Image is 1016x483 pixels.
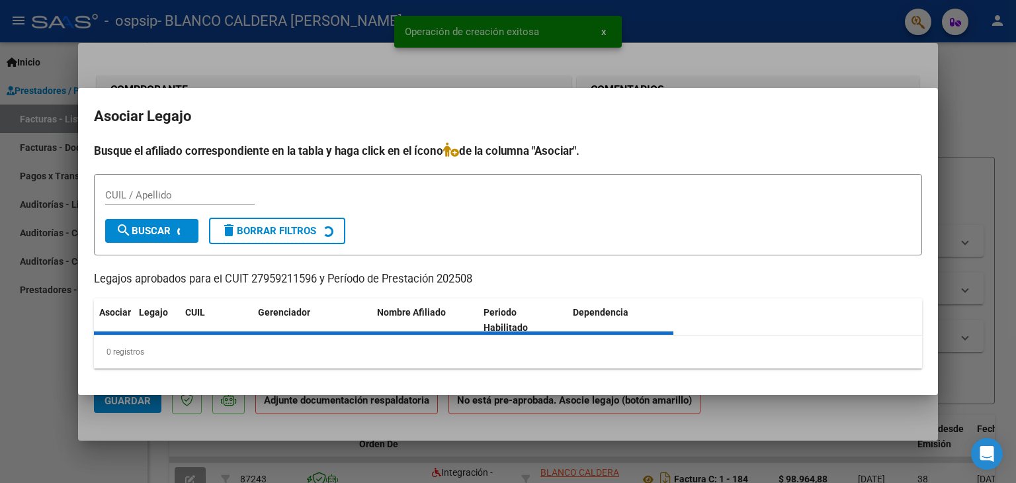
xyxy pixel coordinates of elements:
[209,218,345,244] button: Borrar Filtros
[99,307,131,318] span: Asociar
[105,219,198,243] button: Buscar
[94,271,922,288] p: Legajos aprobados para el CUIT 27959211596 y Período de Prestación 202508
[573,307,628,318] span: Dependencia
[116,222,132,238] mat-icon: search
[971,438,1003,470] div: Open Intercom Messenger
[185,307,205,318] span: CUIL
[94,298,134,342] datatable-header-cell: Asociar
[221,225,316,237] span: Borrar Filtros
[116,225,171,237] span: Buscar
[94,142,922,159] h4: Busque el afiliado correspondiente en la tabla y haga click en el ícono de la columna "Asociar".
[139,307,168,318] span: Legajo
[484,307,528,333] span: Periodo Habilitado
[94,335,922,369] div: 0 registros
[180,298,253,342] datatable-header-cell: CUIL
[258,307,310,318] span: Gerenciador
[221,222,237,238] mat-icon: delete
[134,298,180,342] datatable-header-cell: Legajo
[372,298,478,342] datatable-header-cell: Nombre Afiliado
[253,298,372,342] datatable-header-cell: Gerenciador
[478,298,568,342] datatable-header-cell: Periodo Habilitado
[94,104,922,129] h2: Asociar Legajo
[377,307,446,318] span: Nombre Afiliado
[568,298,674,342] datatable-header-cell: Dependencia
